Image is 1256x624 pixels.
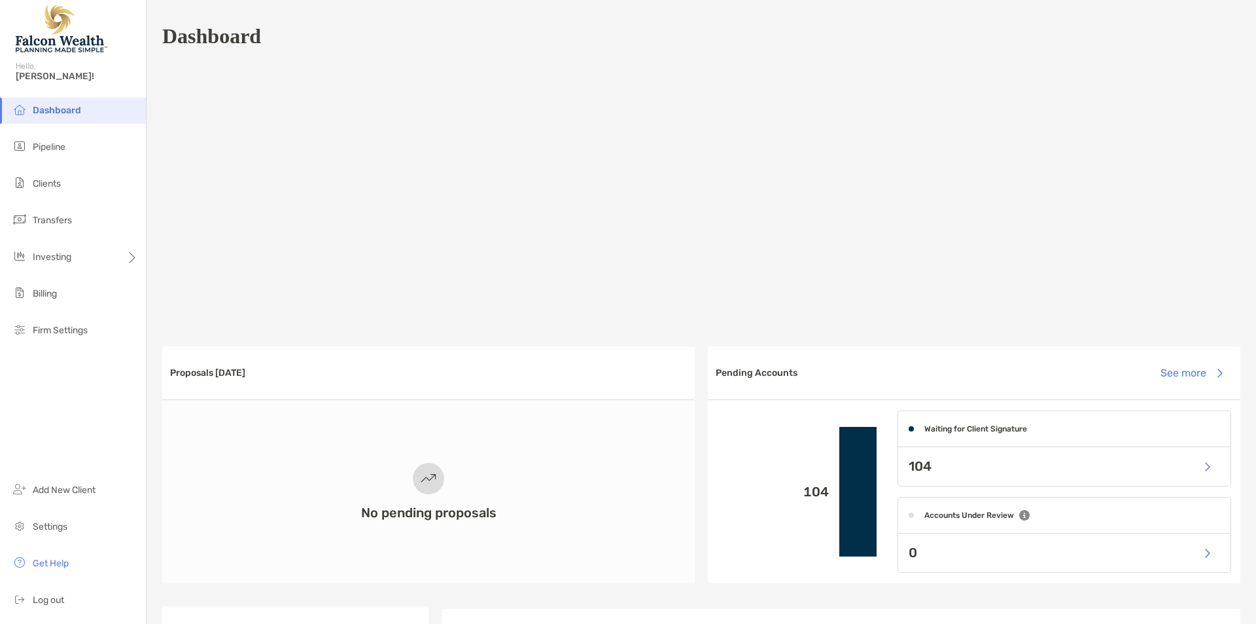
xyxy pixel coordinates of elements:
span: Settings [33,521,67,532]
p: 104 [909,458,932,475]
img: get-help icon [12,555,27,570]
span: Log out [33,595,64,606]
h3: Pending Accounts [716,367,797,378]
span: Firm Settings [33,325,88,336]
span: Dashboard [33,105,81,116]
span: Get Help [33,558,69,569]
p: 104 [718,484,829,500]
img: add_new_client icon [12,481,27,497]
span: Investing [33,251,71,263]
button: See more [1150,359,1232,388]
span: Pipeline [33,141,65,153]
span: Clients [33,178,61,189]
img: logout icon [12,591,27,607]
img: Falcon Wealth Planning Logo [16,5,107,52]
img: settings icon [12,518,27,534]
img: pipeline icon [12,138,27,154]
span: [PERSON_NAME]! [16,71,138,82]
img: firm-settings icon [12,321,27,337]
img: clients icon [12,175,27,191]
h1: Dashboard [162,24,261,48]
h3: No pending proposals [361,505,497,521]
h3: Proposals [DATE] [170,367,245,378]
img: investing icon [12,248,27,264]
h4: Accounts Under Review [924,511,1014,520]
span: Add New Client [33,485,96,496]
h4: Waiting for Client Signature [924,424,1027,433]
img: dashboard icon [12,101,27,117]
span: Transfers [33,215,72,226]
img: billing icon [12,285,27,301]
p: 0 [909,545,917,561]
span: Billing [33,288,57,299]
img: transfers icon [12,211,27,227]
